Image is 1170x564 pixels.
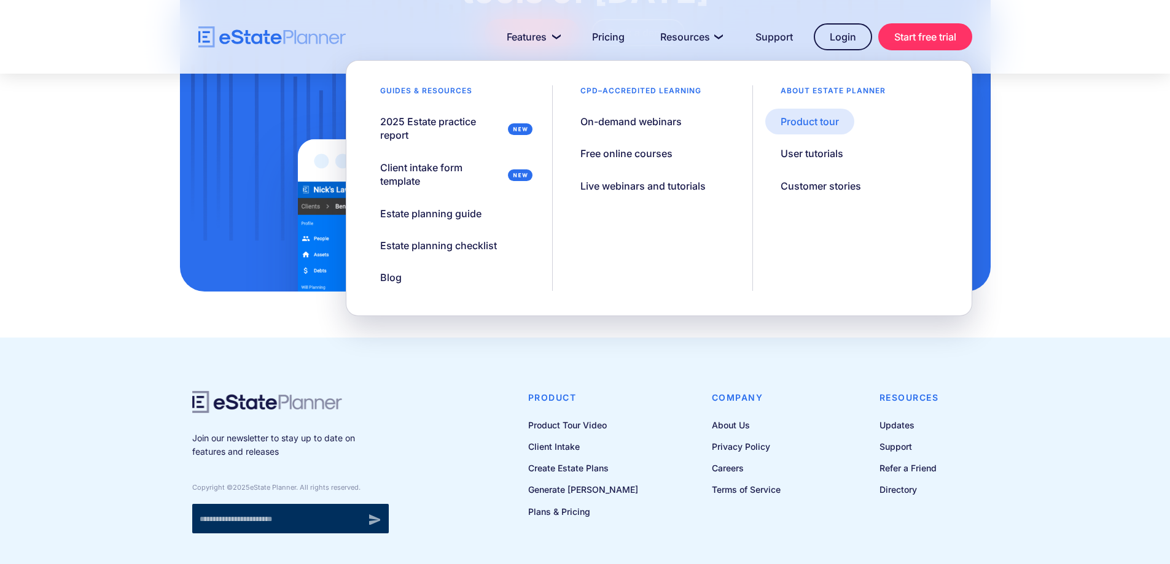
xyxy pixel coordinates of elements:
[879,417,939,433] a: Updates
[365,155,540,195] a: Client intake form template
[565,141,688,166] a: Free online courses
[198,26,346,48] a: home
[565,85,717,102] div: CPD–accredited learning
[528,460,638,476] a: Create Estate Plans
[365,265,417,290] a: Blog
[528,417,638,433] a: Product Tour Video
[365,233,512,258] a: Estate planning checklist
[765,85,901,102] div: About estate planner
[528,439,638,454] a: Client Intake
[712,482,781,497] a: Terms of Service
[492,25,571,49] a: Features
[565,109,697,134] a: On-demand webinars
[765,173,876,199] a: Customer stories
[380,115,503,142] div: 2025 Estate practice report
[814,23,872,50] a: Login
[879,482,939,497] a: Directory
[365,85,488,102] div: Guides & resources
[580,147,673,160] div: Free online courses
[765,109,854,134] a: Product tour
[712,439,781,454] a: Privacy Policy
[577,25,639,49] a: Pricing
[192,431,389,459] p: Join our newsletter to stay up to date on features and releases
[712,417,781,433] a: About Us
[781,147,843,160] div: User tutorials
[580,179,706,193] div: Live webinars and tutorials
[528,482,638,497] a: Generate [PERSON_NAME]
[233,483,250,492] span: 2025
[878,23,972,50] a: Start free trial
[380,161,503,188] div: Client intake form template
[380,207,482,220] div: Estate planning guide
[741,25,808,49] a: Support
[192,483,389,492] div: Copyright © eState Planner. All rights reserved.
[781,115,839,128] div: Product tour
[365,109,540,149] a: 2025 Estate practice report
[765,141,859,166] a: User tutorials
[645,25,735,49] a: Resources
[781,179,861,193] div: Customer stories
[380,239,497,252] div: Estate planning checklist
[879,439,939,454] a: Support
[528,391,638,404] h4: Product
[192,504,389,533] form: Newsletter signup
[879,460,939,476] a: Refer a Friend
[712,460,781,476] a: Careers
[879,391,939,404] h4: Resources
[712,391,781,404] h4: Company
[380,271,402,284] div: Blog
[528,504,638,519] a: Plans & Pricing
[565,173,721,199] a: Live webinars and tutorials
[365,201,497,226] a: Estate planning guide
[580,115,682,128] div: On-demand webinars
